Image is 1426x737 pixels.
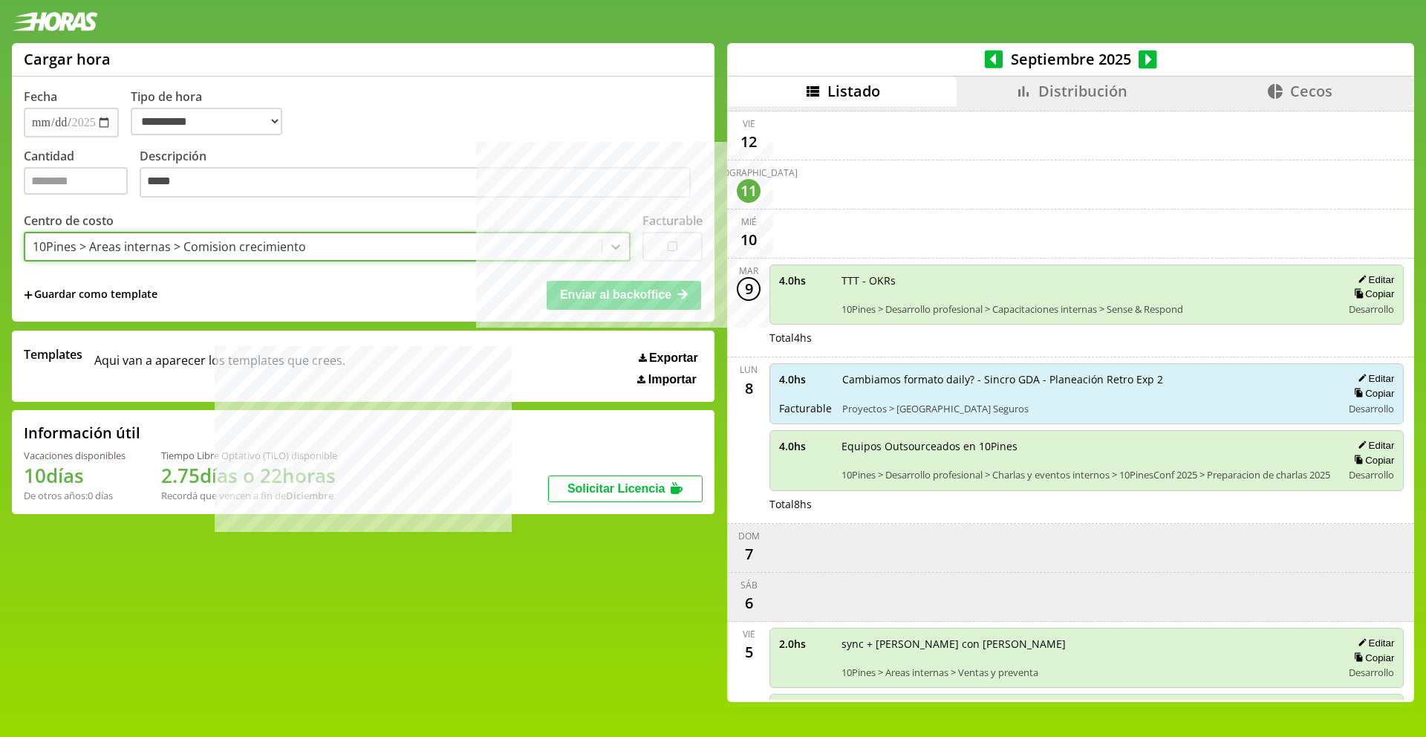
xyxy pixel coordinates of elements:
div: 5 [737,640,761,664]
div: Tiempo Libre Optativo (TiLO) disponible [161,449,337,462]
input: Cantidad [24,167,128,195]
span: Aqui van a aparecer los templates que crees. [94,346,345,386]
label: Centro de costo [24,212,114,229]
div: 10Pines > Areas internas > Comision crecimiento [33,238,306,255]
div: De otros años: 0 días [24,489,126,502]
span: Equipos Outsourceados en 10Pines [841,439,1332,453]
b: Diciembre [286,489,333,502]
div: Total 8 hs [769,497,1404,511]
button: Editar [1353,439,1394,452]
div: [DEMOGRAPHIC_DATA] [700,166,798,179]
div: 7 [737,542,761,566]
div: vie [743,628,755,640]
div: 10 [737,228,761,252]
div: Total 4 hs [769,331,1404,345]
label: Descripción [140,148,703,202]
h2: Información útil [24,423,140,443]
button: Copiar [1350,288,1394,300]
span: 4.0 hs [779,273,831,288]
span: Cambiamos formato daily? - Sincro GDA - Planeación Retro Exp 2 [842,372,1332,386]
div: vie [743,117,755,130]
button: Copiar [1350,454,1394,467]
span: 10Pines > Desarrollo profesional > Charlas y eventos internos > 10PinesConf 2025 > Preparacion de... [841,468,1332,481]
select: Tipo de hora [131,108,282,135]
img: logotipo [12,12,98,31]
span: Solicitar Licencia [567,482,665,495]
div: lun [740,363,758,376]
button: Exportar [634,351,703,366]
span: Templates [24,346,82,363]
label: Cantidad [24,148,140,202]
button: Solicitar Licencia [548,475,703,502]
div: 9 [737,277,761,301]
button: Enviar al backoffice [547,281,701,309]
span: Exportar [649,351,698,365]
span: +Guardar como template [24,287,157,303]
span: Proyectos > [GEOGRAPHIC_DATA] Seguros [842,402,1332,415]
span: + [24,287,33,303]
div: Recordá que vencen a fin de [161,489,337,502]
span: Distribución [1038,81,1127,101]
div: sáb [740,579,758,591]
label: Facturable [642,212,703,229]
span: Importar [648,373,697,386]
h1: Cargar hora [24,49,111,69]
span: Desarrollo [1349,302,1394,316]
div: 8 [737,376,761,400]
label: Fecha [24,88,57,105]
span: Listado [827,81,880,101]
button: Editar [1353,637,1394,649]
div: dom [738,530,760,542]
span: sync + [PERSON_NAME] con [PERSON_NAME] [841,637,1332,651]
span: 4.0 hs [779,439,831,453]
span: TTT - OKRs [841,273,1332,288]
span: Desarrollo [1349,666,1394,679]
div: 11 [737,179,761,203]
button: Editar [1353,372,1394,385]
button: Editar [1353,273,1394,286]
div: mié [741,215,757,228]
span: Septiembre 2025 [1003,49,1139,69]
div: 6 [737,591,761,615]
span: Cecos [1290,81,1332,101]
span: Desarrollo [1349,402,1394,415]
div: mar [739,264,758,277]
div: Vacaciones disponibles [24,449,126,462]
span: 4.0 hs [779,372,832,386]
span: 10Pines > Areas internas > Ventas y preventa [841,666,1332,679]
button: Copiar [1350,387,1394,400]
div: scrollable content [727,106,1414,700]
span: 2.0 hs [779,637,831,651]
span: Enviar al backoffice [560,288,671,301]
label: Tipo de hora [131,88,294,137]
span: Facturable [779,401,832,415]
textarea: Descripción [140,167,691,198]
button: Copiar [1350,652,1394,664]
div: 12 [737,130,761,154]
h1: 2.75 días o 22 horas [161,462,337,489]
span: 10Pines > Desarrollo profesional > Capacitaciones internas > Sense & Respond [841,302,1332,316]
h1: 10 días [24,462,126,489]
span: Desarrollo [1349,468,1394,481]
